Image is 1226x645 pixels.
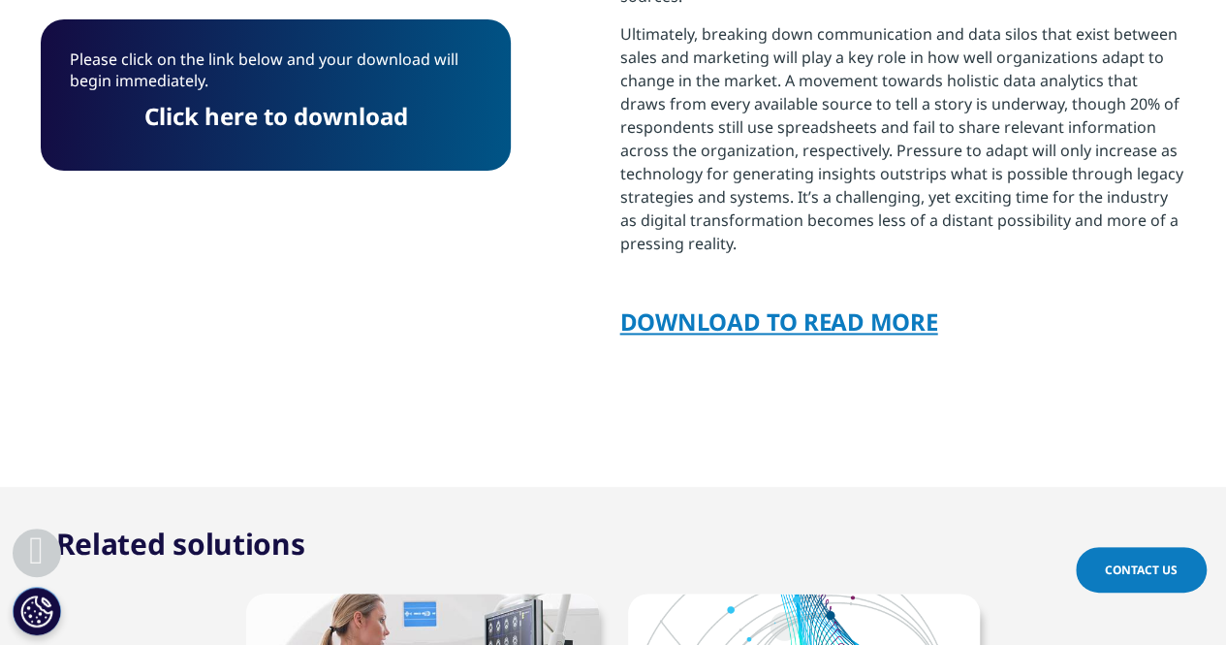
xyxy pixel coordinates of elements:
a: Contact Us [1076,547,1207,593]
p: Please click on the link below and your download will begin immediately. [70,48,482,106]
a: Click here to download [144,100,408,132]
p: Ultimately, breaking down communication and data silos that exist between sales and marketing wil... [620,22,1185,270]
span: Contact Us [1105,562,1178,578]
a: DOWNLOAD TO READ MORE [620,306,938,338]
h2: Related solutions [56,525,305,564]
button: Cookies Settings [13,587,61,635]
